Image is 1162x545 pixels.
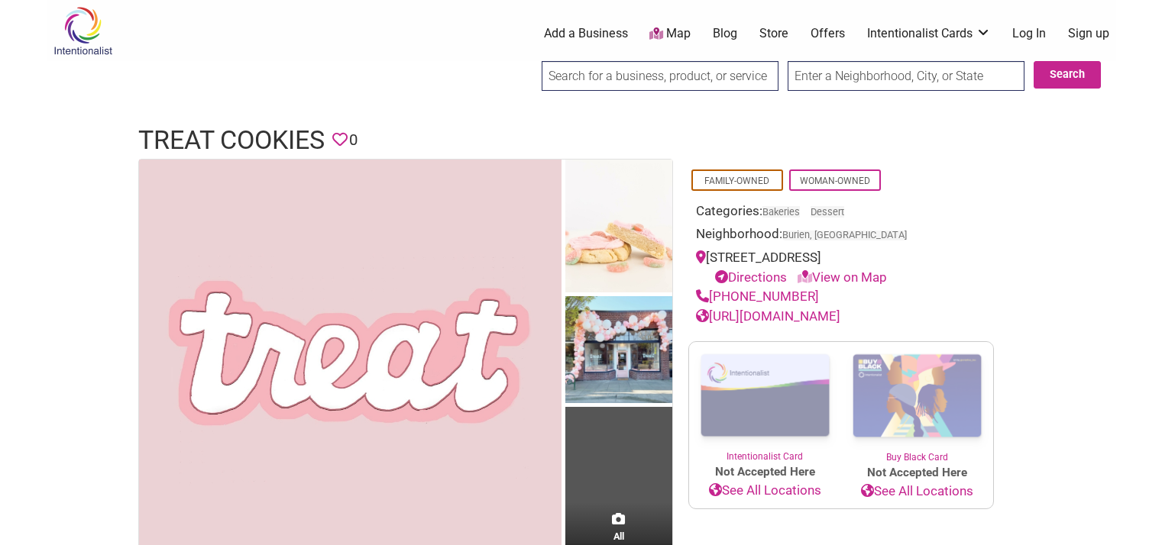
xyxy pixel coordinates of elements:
div: Neighborhood: [696,224,986,248]
a: Add a Business [544,25,628,42]
span: Not Accepted Here [689,463,841,481]
a: Map [649,25,691,43]
a: See All Locations [841,482,993,501]
a: View on Map [798,269,887,285]
img: Intentionalist Card [689,342,841,450]
img: Treat Cookies [565,160,672,297]
a: Bakeries [762,206,800,218]
button: Search [1034,61,1101,89]
a: Intentionalist Card [689,342,841,463]
input: Search for a business, product, or service [542,61,778,91]
img: Intentionalist [47,6,119,56]
a: [PHONE_NUMBER] [696,289,819,304]
span: 0 [349,128,358,152]
a: Dessert [811,206,844,218]
img: Treat Cookies [565,296,672,407]
a: Store [759,25,788,42]
a: Family-Owned [704,176,769,186]
a: Directions [715,269,787,285]
a: Blog [713,25,737,42]
div: [STREET_ADDRESS] [696,248,986,287]
a: Buy Black Card [841,342,993,464]
span: Burien, [GEOGRAPHIC_DATA] [782,231,907,240]
h1: Treat Cookies [138,122,325,159]
img: Buy Black Card [841,342,993,450]
div: Categories: [696,202,986,225]
span: Not Accepted Here [841,464,993,482]
input: Enter a Neighborhood, City, or State [788,61,1024,91]
a: See All Locations [689,481,841,501]
a: Woman-Owned [800,176,870,186]
a: Sign up [1068,25,1109,42]
a: Intentionalist Cards [867,25,991,42]
a: Offers [811,25,845,42]
a: Log In [1012,25,1046,42]
a: [URL][DOMAIN_NAME] [696,308,840,324]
